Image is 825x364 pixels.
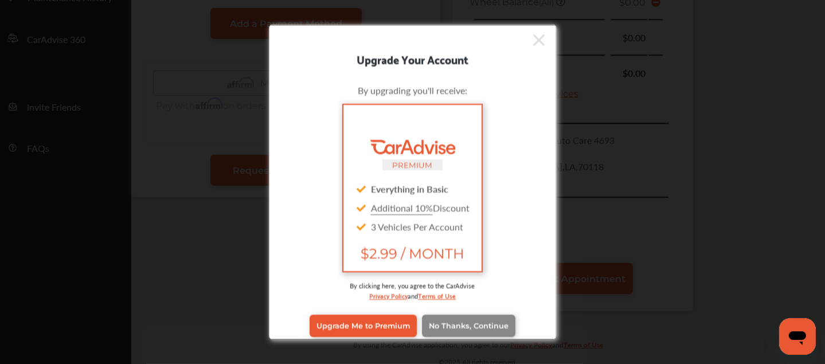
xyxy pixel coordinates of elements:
[393,160,433,169] small: PREMIUM
[316,322,410,330] span: Upgrade Me to Premium
[418,289,456,300] a: Terms of Use
[353,217,472,236] div: 3 Vehicles Per Account
[779,318,816,355] iframe: Button to launch messaging window
[310,315,417,336] a: Upgrade Me to Premium
[353,245,472,261] span: $2.99 / MONTH
[422,315,515,336] a: No Thanks, Continue
[287,83,539,96] div: By upgrading you'll receive:
[371,201,470,214] span: Discount
[287,280,539,312] div: By clicking here, you agree to the CarAdvise and
[369,289,408,300] a: Privacy Policy
[371,182,448,195] strong: Everything in Basic
[429,322,509,330] span: No Thanks, Continue
[269,49,556,68] div: Upgrade Your Account
[371,201,433,214] u: Additional 10%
